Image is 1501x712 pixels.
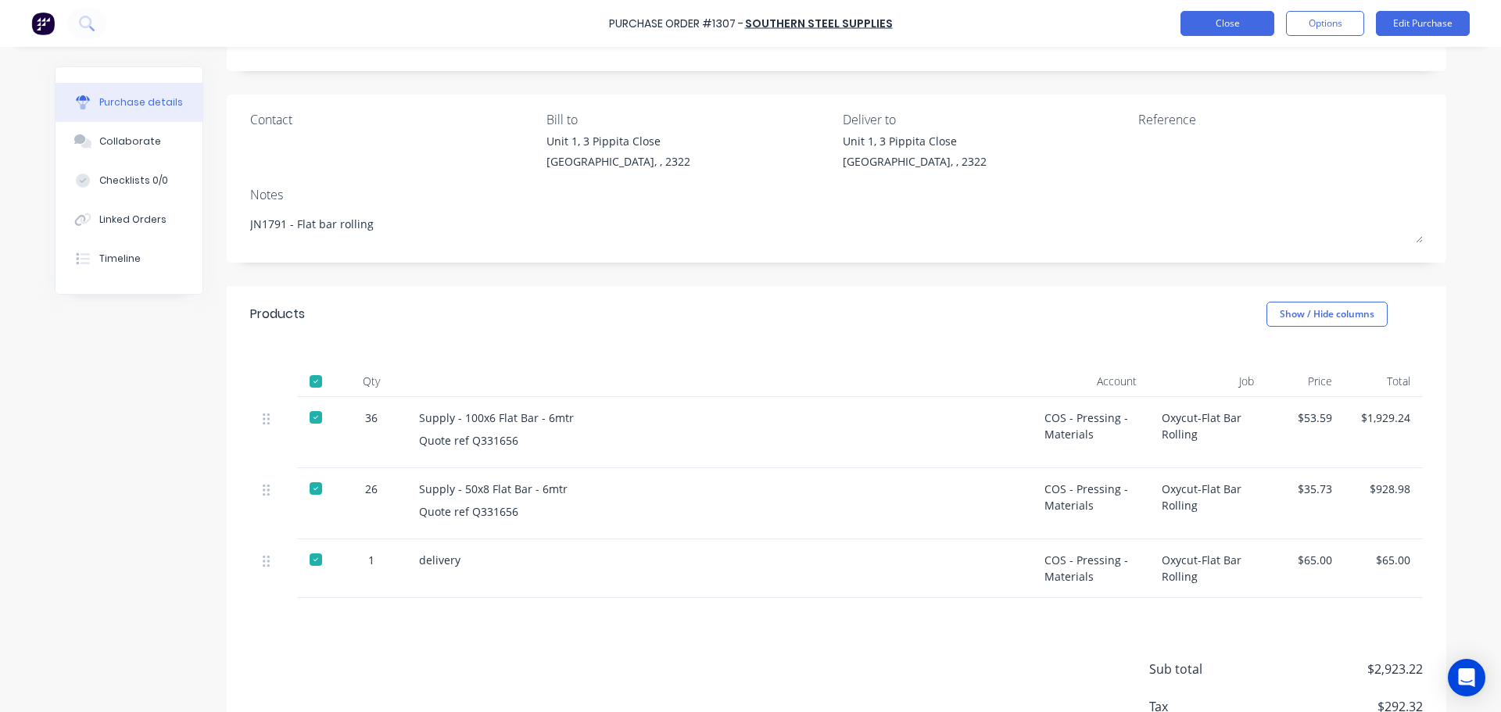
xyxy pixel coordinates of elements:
[1266,302,1388,327] button: Show / Hide columns
[843,153,987,170] div: [GEOGRAPHIC_DATA], , 2322
[1376,11,1470,36] button: Edit Purchase
[250,305,305,324] div: Products
[546,153,690,170] div: [GEOGRAPHIC_DATA], , 2322
[1149,539,1266,598] div: Oxycut-Flat Bar Rolling
[1149,397,1266,468] div: Oxycut-Flat Bar Rolling
[1357,481,1410,497] div: $928.98
[1448,659,1485,696] div: Open Intercom Messenger
[419,410,1019,426] div: Supply - 100x6 Flat Bar - 6mtr
[1032,468,1149,539] div: COS - Pressing - Materials
[250,110,535,129] div: Contact
[1180,11,1274,36] button: Close
[1149,468,1266,539] div: Oxycut-Flat Bar Rolling
[56,161,202,200] button: Checklists 0/0
[1357,552,1410,568] div: $65.00
[250,185,1423,204] div: Notes
[546,133,690,149] div: Unit 1, 3 Pippita Close
[1279,410,1332,426] div: $53.59
[336,366,407,397] div: Qty
[1032,397,1149,468] div: COS - Pressing - Materials
[1032,366,1149,397] div: Account
[56,200,202,239] button: Linked Orders
[99,95,183,109] div: Purchase details
[843,110,1127,129] div: Deliver to
[843,133,987,149] div: Unit 1, 3 Pippita Close
[419,503,1019,520] div: Quote ref Q331656
[745,16,893,31] a: Southern Steel Supplies
[1279,481,1332,497] div: $35.73
[419,552,1019,568] div: delivery
[1357,410,1410,426] div: $1,929.24
[99,252,141,266] div: Timeline
[99,213,167,227] div: Linked Orders
[99,174,168,188] div: Checklists 0/0
[1138,110,1423,129] div: Reference
[1345,366,1423,397] div: Total
[1286,11,1364,36] button: Options
[1279,552,1332,568] div: $65.00
[250,208,1423,243] textarea: JN1791 - Flat bar rolling
[1032,539,1149,598] div: COS - Pressing - Materials
[56,83,202,122] button: Purchase details
[1266,660,1423,678] span: $2,923.22
[419,432,1019,449] div: Quote ref Q331656
[56,122,202,161] button: Collaborate
[56,239,202,278] button: Timeline
[609,16,743,32] div: Purchase Order #1307 -
[349,552,394,568] div: 1
[1266,366,1345,397] div: Price
[419,481,1019,497] div: Supply - 50x8 Flat Bar - 6mtr
[546,110,831,129] div: Bill to
[99,134,161,148] div: Collaborate
[1149,660,1266,678] span: Sub total
[349,410,394,426] div: 36
[1149,366,1266,397] div: Job
[349,481,394,497] div: 26
[31,12,55,35] img: Factory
